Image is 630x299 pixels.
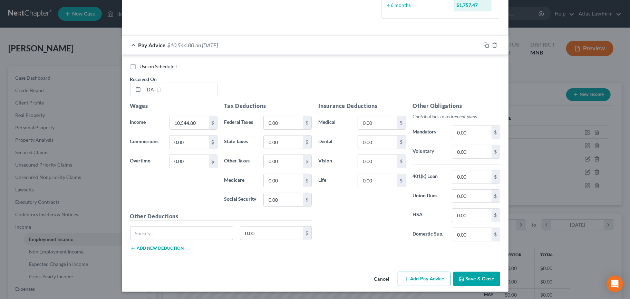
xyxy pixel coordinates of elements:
[369,272,395,286] button: Cancel
[130,119,146,125] span: Income
[264,193,303,206] input: 0.00
[143,83,217,96] input: MM/DD/YYYY
[130,102,217,110] h5: Wages
[138,42,166,48] span: Pay Advice
[413,102,500,110] h5: Other Obligations
[140,63,177,69] span: Use on Schedule I
[492,228,500,241] div: $
[130,227,233,240] input: Specify...
[452,209,491,222] input: 0.00
[264,155,303,168] input: 0.00
[209,116,217,129] div: $
[221,155,260,168] label: Other Taxes
[303,155,311,168] div: $
[413,113,500,120] p: Contributions to retirement plans
[303,193,311,206] div: $
[221,193,260,207] label: Social Security
[127,135,166,149] label: Commissions
[169,155,209,168] input: 0.00
[167,42,194,48] span: $10,544.80
[303,227,311,240] div: $
[492,190,500,203] div: $
[358,155,397,168] input: 0.00
[196,42,218,48] span: on [DATE]
[315,135,355,149] label: Dental
[130,212,312,221] h5: Other Deductions
[303,174,311,187] div: $
[398,272,450,286] button: Add Pay Advice
[209,136,217,149] div: $
[452,126,491,139] input: 0.00
[303,136,311,149] div: $
[452,170,491,183] input: 0.00
[315,116,355,130] label: Medical
[130,246,184,251] button: Add new deduction
[452,228,491,241] input: 0.00
[397,116,406,129] div: $
[169,116,209,129] input: 0.00
[319,102,406,110] h5: Insurance Deductions
[303,116,311,129] div: $
[409,208,449,222] label: HSA
[453,272,500,286] button: Save & Close
[492,209,500,222] div: $
[492,126,500,139] div: $
[315,155,355,168] label: Vision
[358,136,397,149] input: 0.00
[607,276,623,292] div: Open Intercom Messenger
[409,170,449,184] label: 401(k) Loan
[409,228,449,241] label: Domestic Sup.
[264,116,303,129] input: 0.00
[397,136,406,149] div: $
[452,145,491,158] input: 0.00
[384,2,450,9] div: ÷ 6 months
[409,189,449,203] label: Union Dues
[358,116,397,129] input: 0.00
[397,174,406,187] div: $
[130,76,157,82] span: Received On
[209,155,217,168] div: $
[224,102,312,110] h5: Tax Deductions
[221,135,260,149] label: State Taxes
[452,190,491,203] input: 0.00
[409,126,449,139] label: Mandatory
[127,155,166,168] label: Overtime
[409,145,449,159] label: Voluntary
[169,136,209,149] input: 0.00
[492,145,500,158] div: $
[240,227,303,240] input: 0.00
[358,174,397,187] input: 0.00
[264,174,303,187] input: 0.00
[221,174,260,188] label: Medicare
[397,155,406,168] div: $
[315,174,355,188] label: Life
[221,116,260,130] label: Federal Taxes
[492,170,500,183] div: $
[264,136,303,149] input: 0.00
